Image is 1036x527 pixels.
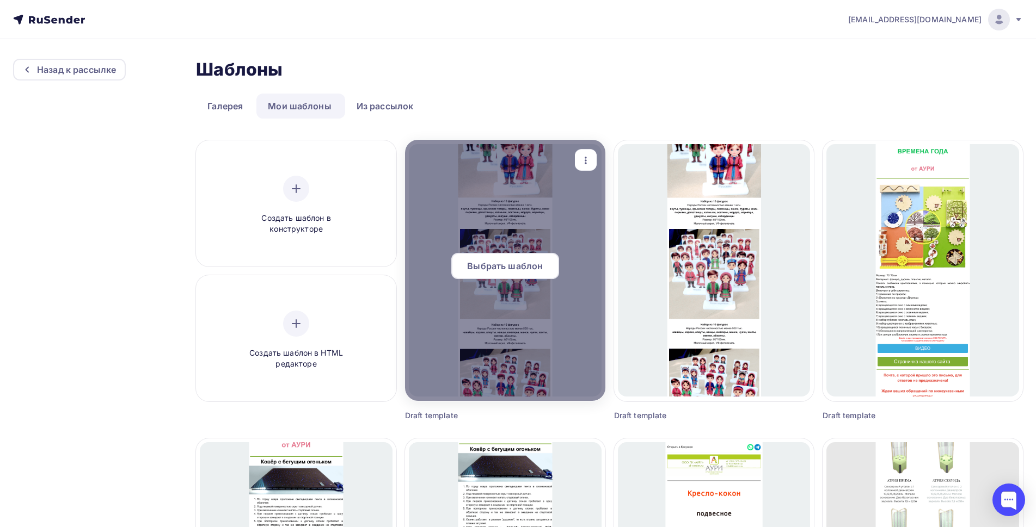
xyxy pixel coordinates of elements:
[256,94,343,119] a: Мои шаблоны
[196,59,283,80] h2: Шаблоны
[614,410,764,421] div: Draft template
[244,213,348,235] span: Создать шаблон в конструкторе
[823,410,973,421] div: Draft template
[405,410,555,421] div: Draft template
[345,94,425,119] a: Из рассылок
[848,14,982,25] span: [EMAIL_ADDRESS][DOMAIN_NAME]
[196,94,254,119] a: Галерея
[244,348,348,370] span: Создать шаблон в HTML редакторе
[848,9,1023,30] a: [EMAIL_ADDRESS][DOMAIN_NAME]
[37,63,116,76] div: Назад к рассылке
[467,259,543,272] span: Выбрать шаблон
